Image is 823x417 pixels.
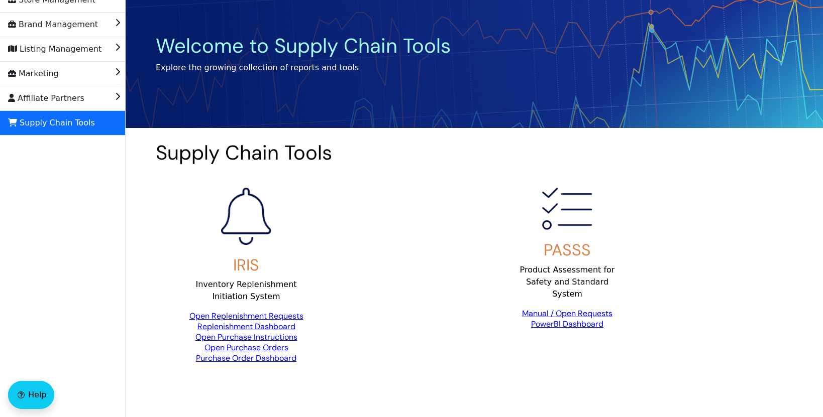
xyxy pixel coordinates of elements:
[221,188,271,245] img: IRIS Icon
[197,321,295,332] a: Replenishment Dashboard
[8,115,95,131] span: Supply Chain Tools
[156,62,451,74] p: Explore the growing collection of reports and tools
[544,240,591,259] h2: PASSS
[8,381,54,409] button: Help floatingactionbutton
[204,342,288,353] a: Open Purchase Orders
[196,353,296,363] a: Purchase Order Dashboard
[189,311,303,321] a: Open Replenishment Requests
[8,66,59,82] span: Marketing
[522,308,612,319] a: Manual / Open Requests
[8,41,101,57] span: Listing Management
[8,17,98,33] span: Brand Management
[542,188,592,230] img: PASSS Icon
[195,332,297,342] a: Open Purchase Instructions
[531,319,603,329] a: PowerBI Dashboard
[8,90,84,106] span: Affiliate Partners
[513,264,622,300] p: Product Assessment for Safety and Standard System
[156,141,793,165] h1: Supply Chain Tools
[28,389,46,401] span: Help
[233,255,259,274] h2: IRIS
[156,34,451,58] h1: Welcome to Supply Chain Tools
[192,279,300,303] p: Inventory Replenishment Initiation System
